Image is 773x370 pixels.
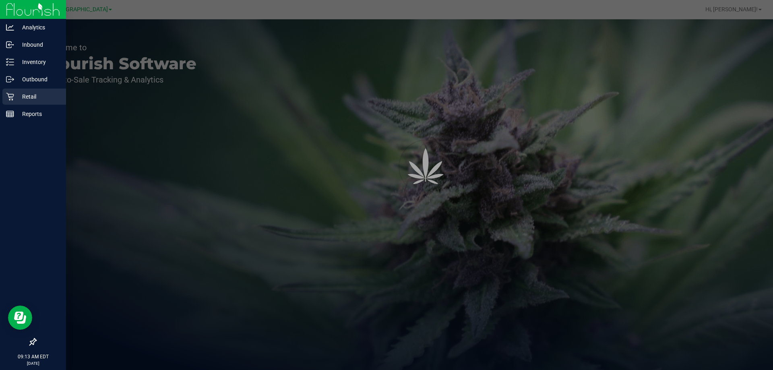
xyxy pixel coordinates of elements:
[6,23,14,31] inline-svg: Analytics
[14,23,62,32] p: Analytics
[6,41,14,49] inline-svg: Inbound
[14,74,62,84] p: Outbound
[14,57,62,67] p: Inventory
[4,360,62,366] p: [DATE]
[6,93,14,101] inline-svg: Retail
[14,40,62,50] p: Inbound
[4,353,62,360] p: 09:13 AM EDT
[14,92,62,101] p: Retail
[14,109,62,119] p: Reports
[6,75,14,83] inline-svg: Outbound
[8,306,32,330] iframe: Resource center
[6,58,14,66] inline-svg: Inventory
[6,110,14,118] inline-svg: Reports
